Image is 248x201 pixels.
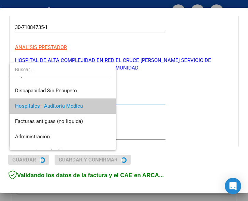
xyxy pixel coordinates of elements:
span: SSS pendiente de debito [15,149,70,155]
div: Open Intercom Messenger [225,178,241,194]
span: Discapacidad Sin Recupero [15,88,77,94]
span: Facturas antiguas (no liquida) [15,118,83,124]
span: Hospitales - Auditoría Médica [15,103,83,109]
span: Administración [15,134,50,140]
